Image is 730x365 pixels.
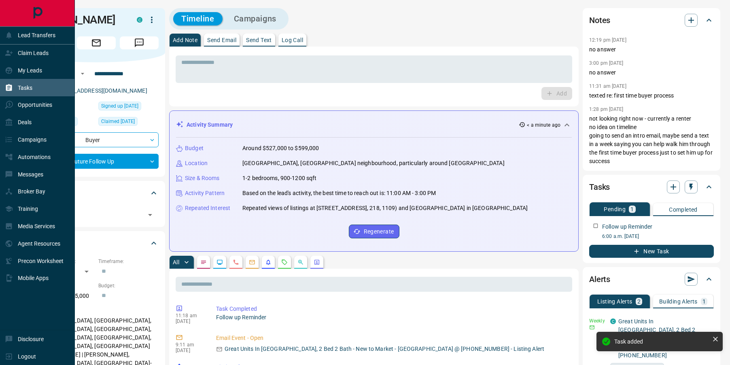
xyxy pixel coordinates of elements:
[185,159,208,168] p: Location
[610,318,616,324] div: condos.ca
[173,37,197,43] p: Add Note
[242,204,528,212] p: Repeated views of listings at [STREET_ADDRESS], 218, 1109) and [GEOGRAPHIC_DATA] in [GEOGRAPHIC_D...
[702,299,706,304] p: 1
[242,189,436,197] p: Based on the lead's activity, the best time to reach out is: 11:00 AM - 3:00 PM
[34,183,159,203] div: Tags
[176,348,204,353] p: [DATE]
[176,117,572,132] div: Activity Summary< a minute ago
[589,11,714,30] div: Notes
[589,14,610,27] h2: Notes
[226,12,284,25] button: Campaigns
[589,60,624,66] p: 3:00 pm [DATE]
[144,209,156,221] button: Open
[187,121,233,129] p: Activity Summary
[78,69,87,79] button: Open
[242,159,505,168] p: [GEOGRAPHIC_DATA], [GEOGRAPHIC_DATA] neighbourhood, particularly around [GEOGRAPHIC_DATA]
[233,259,239,265] svg: Calls
[185,189,225,197] p: Activity Pattern
[527,121,560,129] p: < a minute ago
[597,299,632,304] p: Listing Alerts
[173,259,179,265] p: All
[176,318,204,324] p: [DATE]
[669,207,698,212] p: Completed
[618,318,695,359] a: Great Units In [GEOGRAPHIC_DATA], 2 Bed 2 Bath - New to Market - [GEOGRAPHIC_DATA] @ [PHONE_NUMBER]
[630,206,634,212] p: 1
[176,313,204,318] p: 11:18 am
[246,37,272,43] p: Send Text
[604,206,626,212] p: Pending
[200,259,207,265] svg: Notes
[185,144,204,153] p: Budget
[34,154,159,169] div: Future Follow Up
[34,307,159,314] p: Areas Searched:
[589,180,610,193] h2: Tasks
[589,273,610,286] h2: Alerts
[589,91,714,100] p: texted re: first time buyer process
[314,259,320,265] svg: Agent Actions
[34,233,159,253] div: Criteria
[589,325,595,330] svg: Email
[120,36,159,49] span: Message
[207,37,236,43] p: Send Email
[242,174,317,182] p: 1-2 bedrooms, 900-1200 sqft
[589,37,626,43] p: 12:19 pm [DATE]
[34,132,159,147] div: Buyer
[282,37,303,43] p: Log Call
[265,259,272,265] svg: Listing Alerts
[173,12,223,25] button: Timeline
[216,259,223,265] svg: Lead Browsing Activity
[602,223,652,231] p: Follow up Reminder
[101,102,138,110] span: Signed up [DATE]
[216,313,569,322] p: Follow up Reminder
[216,305,569,313] p: Task Completed
[589,245,714,258] button: New Task
[77,36,116,49] span: Email
[98,102,159,113] div: Thu Feb 17 2022
[34,13,125,26] h1: [PERSON_NAME]
[614,338,709,345] div: Task added
[589,177,714,197] div: Tasks
[98,258,159,265] p: Timeframe:
[216,334,569,342] p: Email Event - Open
[589,270,714,289] div: Alerts
[349,225,399,238] button: Regenerate
[249,259,255,265] svg: Emails
[137,17,142,23] div: condos.ca
[602,233,714,240] p: 6:00 a.m. [DATE]
[589,45,714,54] p: no answer
[637,299,641,304] p: 2
[185,174,220,182] p: Size & Rooms
[225,345,544,353] p: Great Units In [GEOGRAPHIC_DATA], 2 Bed 2 Bath - New to Market - [GEOGRAPHIC_DATA] @ [PHONE_NUMBE...
[101,117,135,125] span: Claimed [DATE]
[589,115,714,166] p: not looking right now - currently a renter no idea on timeline going to send an intro email, mayb...
[176,342,204,348] p: 9:11 am
[589,68,714,77] p: no answer
[281,259,288,265] svg: Requests
[98,282,159,289] p: Budget:
[185,204,230,212] p: Repeated Interest
[589,83,626,89] p: 11:31 am [DATE]
[659,299,698,304] p: Building Alerts
[98,117,159,128] div: Thu May 08 2025
[242,144,319,153] p: Around $527,000 to $599,000
[589,106,624,112] p: 1:28 pm [DATE]
[589,317,605,325] p: Weekly
[56,87,147,94] a: [EMAIL_ADDRESS][DOMAIN_NAME]
[297,259,304,265] svg: Opportunities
